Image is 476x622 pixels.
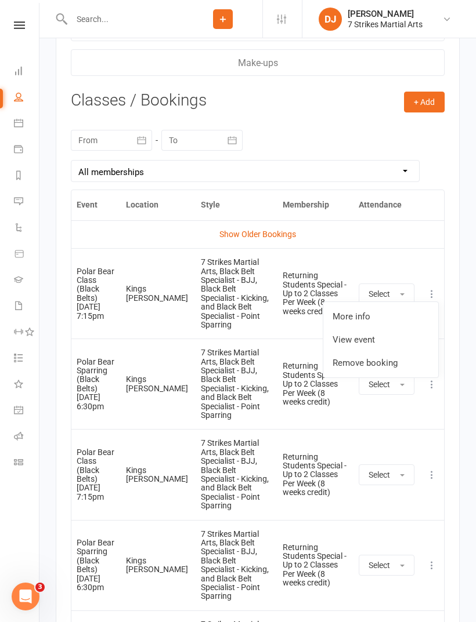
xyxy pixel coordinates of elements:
[369,380,390,389] span: Select
[277,190,354,220] th: Membership
[14,163,40,190] a: Reports
[319,8,342,31] div: DJ
[323,305,438,328] a: More info
[14,398,40,424] a: General attendance kiosk mode
[126,375,190,393] div: Kings [PERSON_NAME]
[283,453,348,497] div: Returning Students Special - Up to 2 Classes Per Week (8 weeks credit)
[201,439,272,510] div: 7 Strikes Martial Arts, Black Belt Specialist - BJJ, Black Belt Specialist - Kicking, and Black B...
[14,59,40,85] a: Dashboard
[121,190,196,220] th: Location
[71,92,445,110] h3: Classes / Bookings
[71,520,121,610] td: [DATE] 6:30pm
[283,362,348,406] div: Returning Students Special - Up to 2 Classes Per Week (8 weeks credit)
[68,11,183,27] input: Search...
[369,561,390,570] span: Select
[14,424,40,450] a: Roll call kiosk mode
[201,530,272,601] div: 7 Strikes Martial Arts, Black Belt Specialist - BJJ, Black Belt Specialist - Kicking, and Black B...
[323,351,438,374] a: Remove booking
[14,242,40,268] a: Product Sales
[369,289,390,299] span: Select
[359,555,414,576] button: Select
[14,137,40,163] a: Payments
[348,19,423,30] div: 7 Strikes Martial Arts
[369,470,390,479] span: Select
[77,358,116,394] div: Polar Bear Sparring (Black Belts)
[71,248,121,339] td: [DATE] 7:15pm
[126,556,190,574] div: Kings [PERSON_NAME]
[219,230,296,239] a: Show Older Bookings
[126,466,190,484] div: Kings [PERSON_NAME]
[404,92,445,112] button: + Add
[14,450,40,476] a: Class kiosk mode
[359,283,414,304] button: Select
[71,49,445,76] a: Make-ups
[71,190,121,220] th: Event
[196,190,277,220] th: Style
[359,374,414,395] button: Select
[71,429,121,519] td: [DATE] 7:15pm
[77,448,116,484] div: Polar Bear Class (Black Belts)
[283,543,348,588] div: Returning Students Special - Up to 2 Classes Per Week (8 weeks credit)
[323,328,438,351] a: View event
[359,464,414,485] button: Select
[348,9,423,19] div: [PERSON_NAME]
[354,190,420,220] th: Attendance
[35,583,45,592] span: 3
[14,85,40,111] a: People
[14,111,40,137] a: Calendar
[71,14,445,41] a: Gen. Attendance
[77,539,116,574] div: Polar Bear Sparring (Black Belts)
[126,285,190,303] div: Kings [PERSON_NAME]
[12,583,39,610] iframe: Intercom live chat
[201,348,272,420] div: 7 Strikes Martial Arts, Black Belt Specialist - BJJ, Black Belt Specialist - Kicking, and Black B...
[283,271,348,316] div: Returning Students Special - Up to 2 Classes Per Week (8 weeks credit)
[77,267,116,303] div: Polar Bear Class (Black Belts)
[71,339,121,429] td: [DATE] 6:30pm
[14,372,40,398] a: What's New
[201,258,272,329] div: 7 Strikes Martial Arts, Black Belt Specialist - BJJ, Black Belt Specialist - Kicking, and Black B...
